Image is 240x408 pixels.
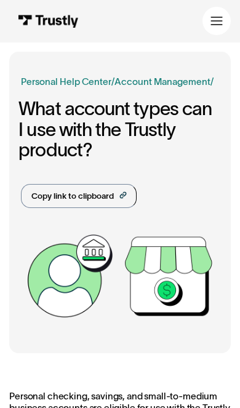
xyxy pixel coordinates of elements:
img: Trustly Logo [18,15,79,28]
div: / [210,75,214,89]
a: Personal Help Center [21,75,111,89]
div: / [111,75,114,89]
a: Copy link to clipboard [21,184,137,208]
a: Account Management [114,76,210,87]
div: Copy link to clipboard [31,190,114,202]
h1: What account types can I use with the Trustly product? [18,98,218,161]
